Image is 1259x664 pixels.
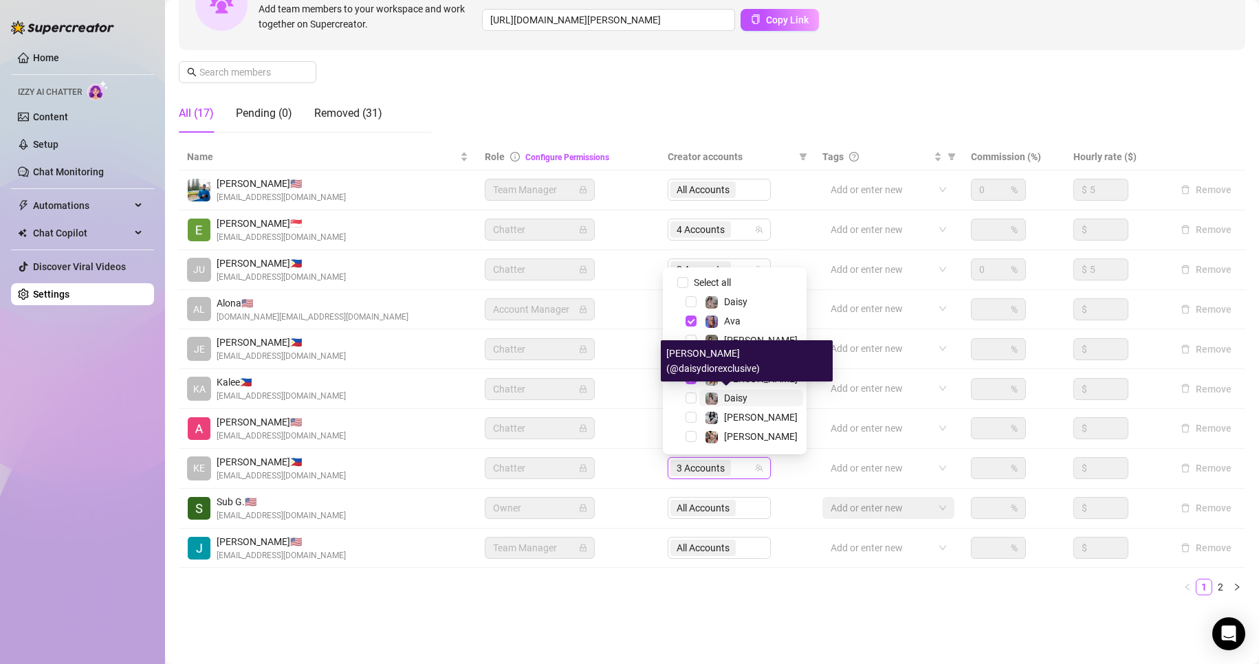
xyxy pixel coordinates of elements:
[661,340,833,381] div: [PERSON_NAME] (@daisydiorexclusive)
[18,200,29,211] span: thunderbolt
[579,385,587,393] span: lock
[1175,540,1237,556] button: Remove
[493,498,587,518] span: Owner
[705,316,718,328] img: Ava
[741,9,819,31] button: Copy Link
[217,296,408,311] span: Alona 🇺🇸
[188,537,210,560] img: Jodi
[686,335,697,346] span: Select tree node
[724,335,798,346] span: [PERSON_NAME]
[217,311,408,324] span: [DOMAIN_NAME][EMAIL_ADDRESS][DOMAIN_NAME]
[18,228,27,238] img: Chat Copilot
[677,461,725,476] span: 3 Accounts
[493,418,587,439] span: Chatter
[217,350,346,363] span: [EMAIL_ADDRESS][DOMAIN_NAME]
[686,392,697,403] span: Select tree node
[217,335,346,350] span: [PERSON_NAME] 🇵🇭
[33,195,131,217] span: Automations
[179,105,214,122] div: All (17)
[724,316,741,327] span: Ava
[33,222,131,244] span: Chat Copilot
[217,375,346,390] span: Kalee 🇵🇭
[217,469,346,483] span: [EMAIL_ADDRESS][DOMAIN_NAME]
[33,261,126,272] a: Discover Viral Videos
[1212,579,1229,595] li: 2
[188,497,210,520] img: Sub Genius
[217,414,346,430] span: [PERSON_NAME] 🇺🇸
[33,139,58,150] a: Setup
[705,296,718,309] img: Daisy
[1233,583,1241,591] span: right
[705,392,718,405] img: Daisy
[217,549,346,562] span: [EMAIL_ADDRESS][DOMAIN_NAME]
[1229,579,1245,595] li: Next Page
[670,261,731,278] span: 2 Accounts
[579,305,587,313] span: lock
[493,339,587,359] span: Chatter
[217,231,346,244] span: [EMAIL_ADDRESS][DOMAIN_NAME]
[217,390,346,403] span: [EMAIL_ADDRESS][DOMAIN_NAME]
[1196,579,1212,595] a: 1
[579,504,587,512] span: lock
[1179,579,1196,595] button: left
[948,153,956,161] span: filter
[686,316,697,327] span: Select tree node
[1196,579,1212,595] li: 1
[579,345,587,353] span: lock
[193,381,206,397] span: KA
[677,262,725,277] span: 2 Accounts
[18,86,82,99] span: Izzy AI Chatter
[724,296,747,307] span: Daisy
[217,271,346,284] span: [EMAIL_ADDRESS][DOMAIN_NAME]
[193,302,205,317] span: AL
[217,494,346,509] span: Sub G. 🇺🇸
[677,222,725,237] span: 4 Accounts
[963,144,1064,170] th: Commission (%)
[493,458,587,478] span: Chatter
[686,296,697,307] span: Select tree node
[493,259,587,280] span: Chatter
[1065,144,1167,170] th: Hourly rate ($)
[493,299,587,320] span: Account Manager
[187,67,197,77] span: search
[217,191,346,204] span: [EMAIL_ADDRESS][DOMAIN_NAME]
[579,186,587,194] span: lock
[87,80,109,100] img: AI Chatter
[705,335,718,347] img: Anna
[751,14,760,24] span: copy
[579,464,587,472] span: lock
[766,14,809,25] span: Copy Link
[945,146,959,167] span: filter
[217,454,346,469] span: [PERSON_NAME] 🇵🇭
[193,262,205,277] span: JU
[11,21,114,34] img: logo-BBDzfeDw.svg
[199,65,297,80] input: Search members
[670,460,731,476] span: 3 Accounts
[705,431,718,443] img: Anna
[1175,460,1237,476] button: Remove
[33,52,59,63] a: Home
[188,417,210,440] img: Alexicon Ortiaga
[217,216,346,231] span: [PERSON_NAME] 🇸🇬
[796,146,810,167] span: filter
[849,152,859,162] span: question-circle
[686,431,697,442] span: Select tree node
[217,430,346,443] span: [EMAIL_ADDRESS][DOMAIN_NAME]
[822,149,844,164] span: Tags
[236,105,292,122] div: Pending (0)
[193,461,205,476] span: KE
[179,144,477,170] th: Name
[493,179,587,200] span: Team Manager
[579,225,587,234] span: lock
[510,152,520,162] span: info-circle
[188,219,210,241] img: Eduardo Leon Jr
[579,424,587,432] span: lock
[1229,579,1245,595] button: right
[579,544,587,552] span: lock
[217,534,346,549] span: [PERSON_NAME] 🇺🇸
[755,225,763,234] span: team
[1212,617,1245,650] div: Open Intercom Messenger
[1175,181,1237,198] button: Remove
[33,289,69,300] a: Settings
[259,1,477,32] span: Add team members to your workspace and work together on Supercreator.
